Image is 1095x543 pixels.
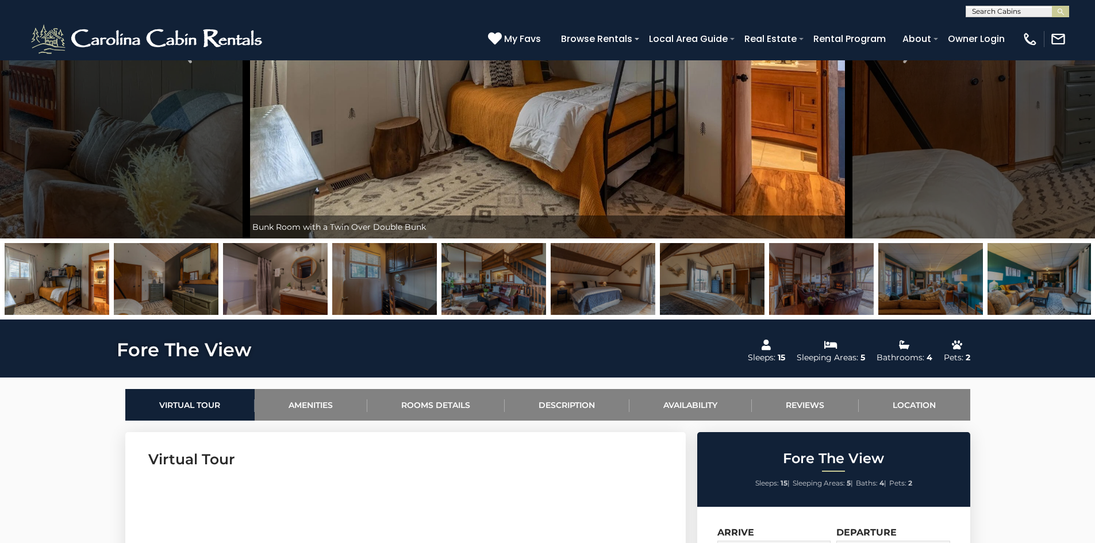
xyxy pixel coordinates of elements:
a: Description [505,389,629,421]
strong: 2 [908,479,912,487]
li: | [755,476,790,491]
h3: Virtual Tour [148,449,663,469]
label: Arrive [717,527,754,538]
a: Rooms Details [367,389,505,421]
div: Bunk Room with a Twin Over Double Bunk [247,215,849,238]
a: Amenities [255,389,367,421]
span: Baths: [856,479,878,487]
span: Sleeping Areas: [793,479,845,487]
a: Virtual Tour [125,389,255,421]
img: 167420594 [441,243,546,315]
a: Availability [629,389,752,421]
img: 167420623 [988,243,1092,315]
img: 167420602 [5,243,109,315]
span: My Favs [504,32,541,46]
span: Pets: [889,479,906,487]
img: 167420610 [551,243,655,315]
a: About [897,29,937,49]
img: 167420589 [660,243,764,315]
a: My Favs [488,32,544,47]
img: 167420590 [769,243,874,315]
a: Local Area Guide [643,29,733,49]
a: Real Estate [739,29,802,49]
strong: 4 [879,479,884,487]
a: Rental Program [808,29,892,49]
img: White-1-2.png [29,22,267,56]
img: phone-regular-white.png [1022,31,1038,47]
img: 167420621 [878,243,983,315]
img: 167420603 [114,243,218,315]
a: Browse Rentals [555,29,638,49]
a: Reviews [752,389,859,421]
a: Location [859,389,970,421]
img: mail-regular-white.png [1050,31,1066,47]
li: | [793,476,853,491]
img: 167420604 [223,243,328,315]
strong: 15 [781,479,787,487]
li: | [856,476,886,491]
h2: Fore The View [700,451,967,466]
strong: 5 [847,479,851,487]
img: 167420608 [332,243,437,315]
span: Sleeps: [755,479,779,487]
a: Owner Login [942,29,1011,49]
label: Departure [836,527,897,538]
